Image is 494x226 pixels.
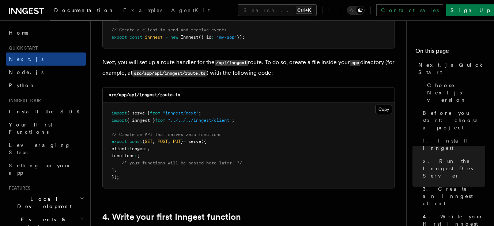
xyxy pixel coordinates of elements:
span: Setting up your app [9,163,72,176]
span: const [129,139,142,144]
button: Copy [375,105,392,114]
span: { inngest } [127,118,155,123]
code: src/app/api/inngest/route.ts [132,70,207,77]
span: // Create a client to send and receive events [112,27,227,32]
span: POST [158,139,168,144]
span: serve [188,139,201,144]
span: 1. Install Inngest [423,137,485,152]
span: new [170,35,178,40]
span: Next.js Quick Start [418,61,485,76]
a: Examples [119,2,167,20]
span: Next.js [9,56,44,62]
kbd: Ctrl+K [296,7,312,14]
span: }); [237,35,245,40]
span: ; [199,110,201,116]
span: , [152,139,155,144]
code: src/app/api/inngest/route.ts [109,92,180,97]
p: Next, you will set up a route handler for the route. To do so, create a file inside your director... [102,57,395,78]
span: { serve } [127,110,150,116]
span: Leveraging Steps [9,142,71,155]
a: Install the SDK [6,105,86,118]
span: inngest [145,35,163,40]
a: Python [6,79,86,92]
span: = [183,139,186,144]
span: } [181,139,183,144]
span: : [135,153,137,158]
a: Setting up your app [6,159,86,179]
button: Toggle dark mode [347,6,365,15]
span: [ [137,153,140,158]
span: ] [112,167,114,172]
a: Before you start: choose a project [420,106,485,134]
code: /api/inngest [215,60,248,66]
span: /* your functions will be passed here later! */ [122,160,242,165]
span: : [127,146,129,151]
span: GET [145,139,152,144]
a: Your first Functions [6,118,86,139]
span: import [112,110,127,116]
span: Examples [123,7,162,13]
span: ; [232,118,234,123]
a: Choose Next.js version [424,79,485,106]
span: , [114,167,117,172]
span: AgentKit [171,7,210,13]
span: Python [9,82,35,88]
span: Home [9,29,29,36]
span: 3. Create an Inngest client [423,185,485,207]
span: Your first Functions [9,122,52,135]
span: "../../../inngest/client" [168,118,232,123]
a: 2. Run the Inngest Dev Server [420,155,485,182]
span: // Create an API that serves zero functions [112,132,222,137]
span: export [112,35,127,40]
span: : [211,35,214,40]
span: PUT [173,139,181,144]
span: functions [112,153,135,158]
span: inngest [129,146,147,151]
span: client [112,146,127,151]
span: = [165,35,168,40]
a: Node.js [6,66,86,79]
span: Features [6,185,30,191]
a: Next.js Quick Start [415,58,485,79]
span: Node.js [9,69,44,75]
span: { [142,139,145,144]
a: Leveraging Steps [6,139,86,159]
span: export [112,139,127,144]
span: Inngest [181,35,199,40]
span: Documentation [54,7,114,13]
span: Install the SDK [9,109,84,114]
span: "my-app" [216,35,237,40]
span: import [112,118,127,123]
span: 2. Run the Inngest Dev Server [423,157,485,179]
a: Next.js [6,52,86,66]
code: app [350,60,360,66]
span: const [129,35,142,40]
span: Before you start: choose a project [423,109,485,131]
a: 3. Create an Inngest client [420,182,485,210]
button: Local Development [6,192,86,213]
span: }); [112,175,119,180]
a: Home [6,26,86,39]
span: from [150,110,160,116]
span: ({ id [199,35,211,40]
span: Quick start [6,45,38,51]
a: 1. Install Inngest [420,134,485,155]
a: 4. Write your first Inngest function [102,212,241,222]
span: Local Development [6,195,80,210]
span: , [168,139,170,144]
span: , [147,146,150,151]
a: Documentation [50,2,119,20]
span: from [155,118,165,123]
span: "inngest/next" [163,110,199,116]
h4: On this page [415,47,485,58]
span: ({ [201,139,206,144]
a: AgentKit [167,2,214,20]
span: Inngest tour [6,98,41,104]
span: Choose Next.js version [427,82,485,104]
button: Search...Ctrl+K [238,4,317,16]
a: Contact sales [376,4,443,16]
